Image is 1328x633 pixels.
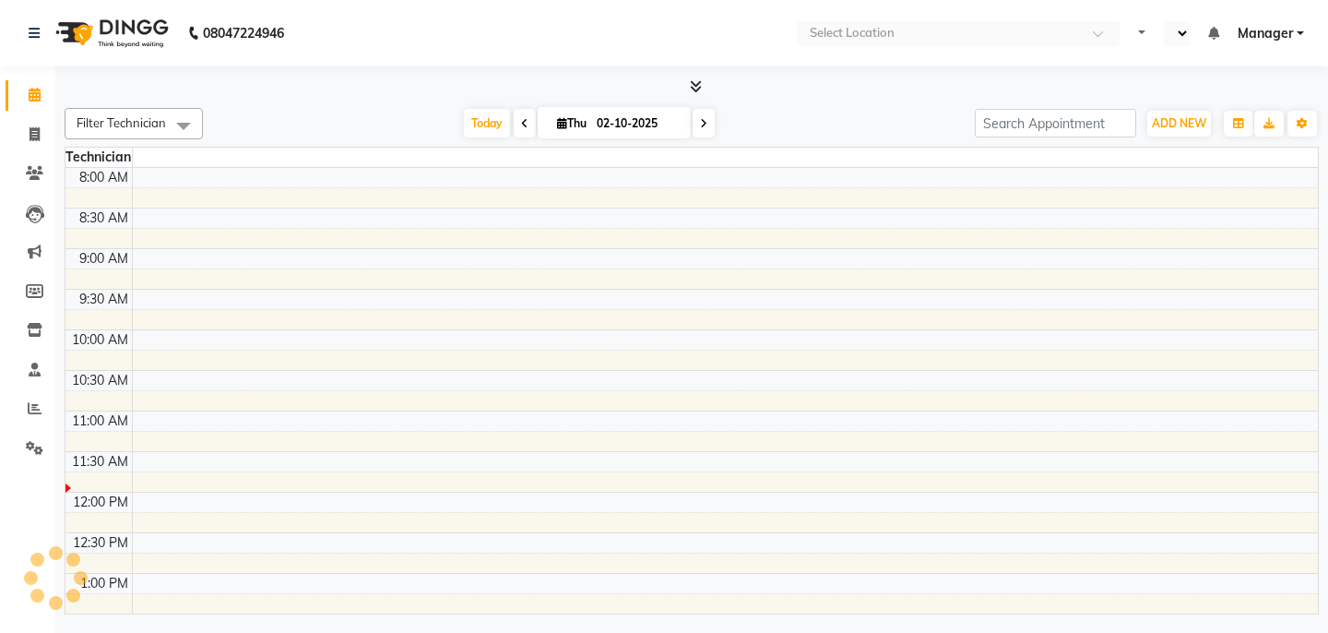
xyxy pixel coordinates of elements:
[68,330,132,350] div: 10:00 AM
[69,493,132,512] div: 12:00 PM
[76,249,132,269] div: 9:00 AM
[77,574,132,593] div: 1:00 PM
[591,110,683,137] input: 2025-10-02
[552,116,591,130] span: Thu
[65,148,132,167] div: Technician
[203,7,284,59] b: 08047224946
[68,412,132,431] div: 11:00 AM
[68,371,132,390] div: 10:30 AM
[1147,111,1211,137] button: ADD NEW
[1152,116,1206,130] span: ADD NEW
[1238,24,1293,43] span: Manager
[47,7,173,59] img: logo
[810,24,895,42] div: Select Location
[76,168,132,187] div: 8:00 AM
[68,452,132,472] div: 11:30 AM
[464,109,510,137] span: Today
[76,209,132,228] div: 8:30 AM
[69,533,132,553] div: 12:30 PM
[975,109,1136,137] input: Search Appointment
[77,115,166,130] span: Filter Technician
[76,290,132,309] div: 9:30 AM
